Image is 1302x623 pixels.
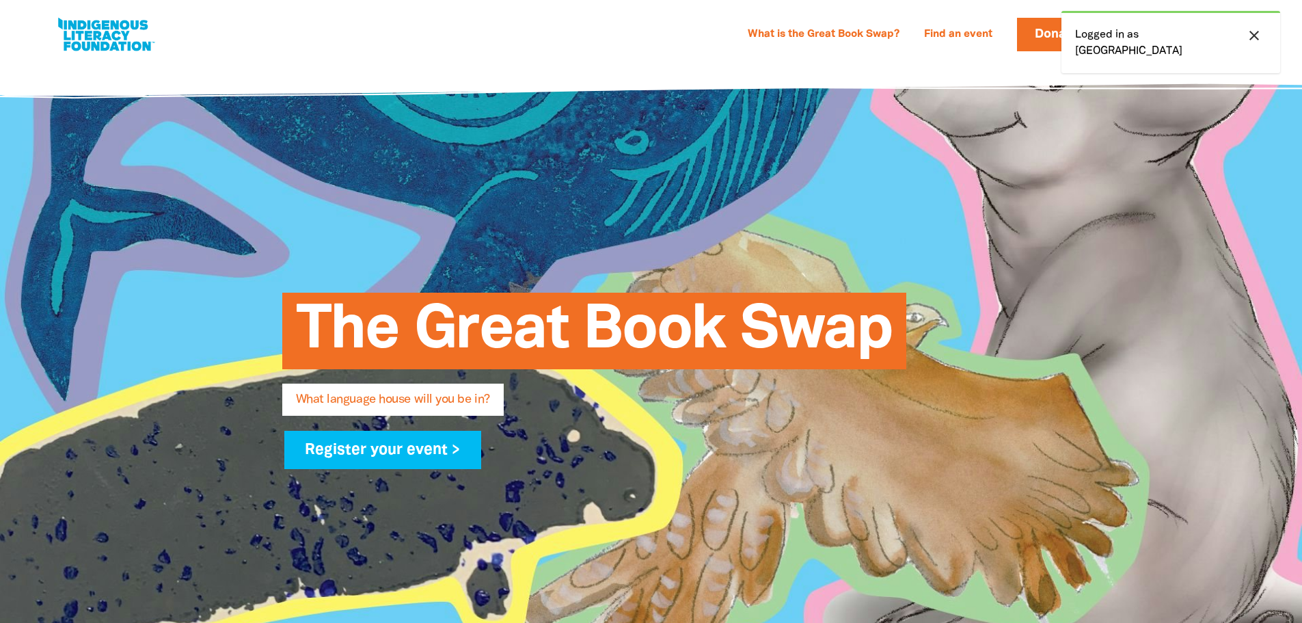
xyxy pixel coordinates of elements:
[740,24,908,46] a: What is the Great Book Swap?
[1017,18,1103,51] a: Donate
[916,24,1001,46] a: Find an event
[284,431,482,469] a: Register your event >
[296,303,893,369] span: The Great Book Swap
[296,394,490,416] span: What language house will you be in?
[1061,11,1280,73] div: Logged in as [GEOGRAPHIC_DATA]
[1246,27,1262,44] i: close
[1242,27,1266,44] button: close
